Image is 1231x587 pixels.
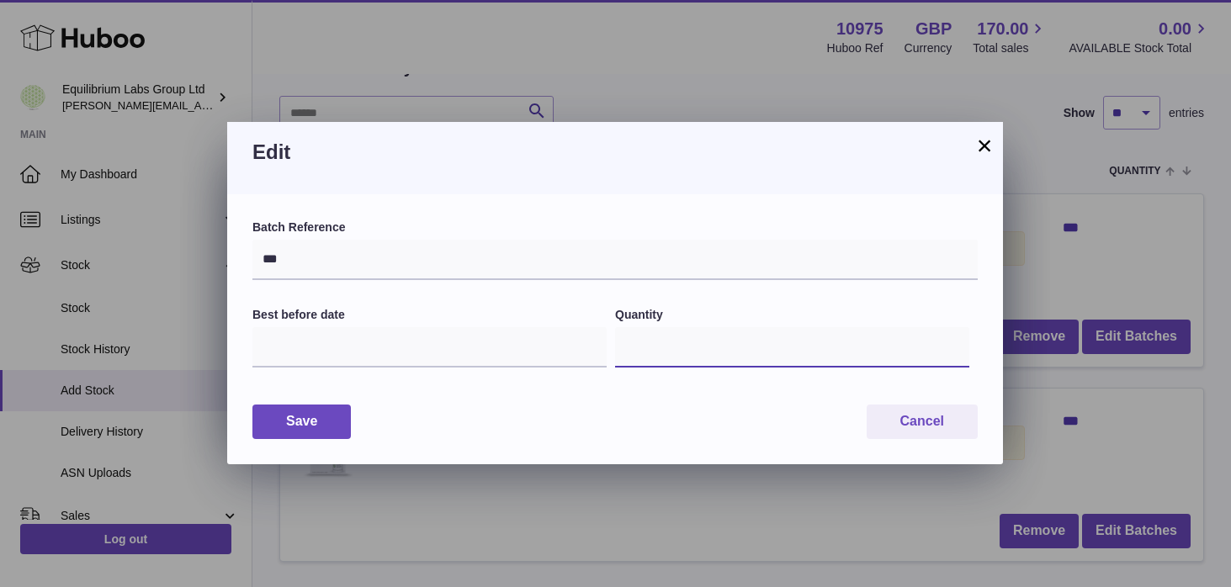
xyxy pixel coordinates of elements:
[252,307,607,323] label: Best before date
[252,139,978,166] h3: Edit
[252,405,351,439] button: Save
[615,307,969,323] label: Quantity
[974,135,995,156] button: ×
[252,219,978,235] label: Batch Reference
[867,405,978,439] button: Cancel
